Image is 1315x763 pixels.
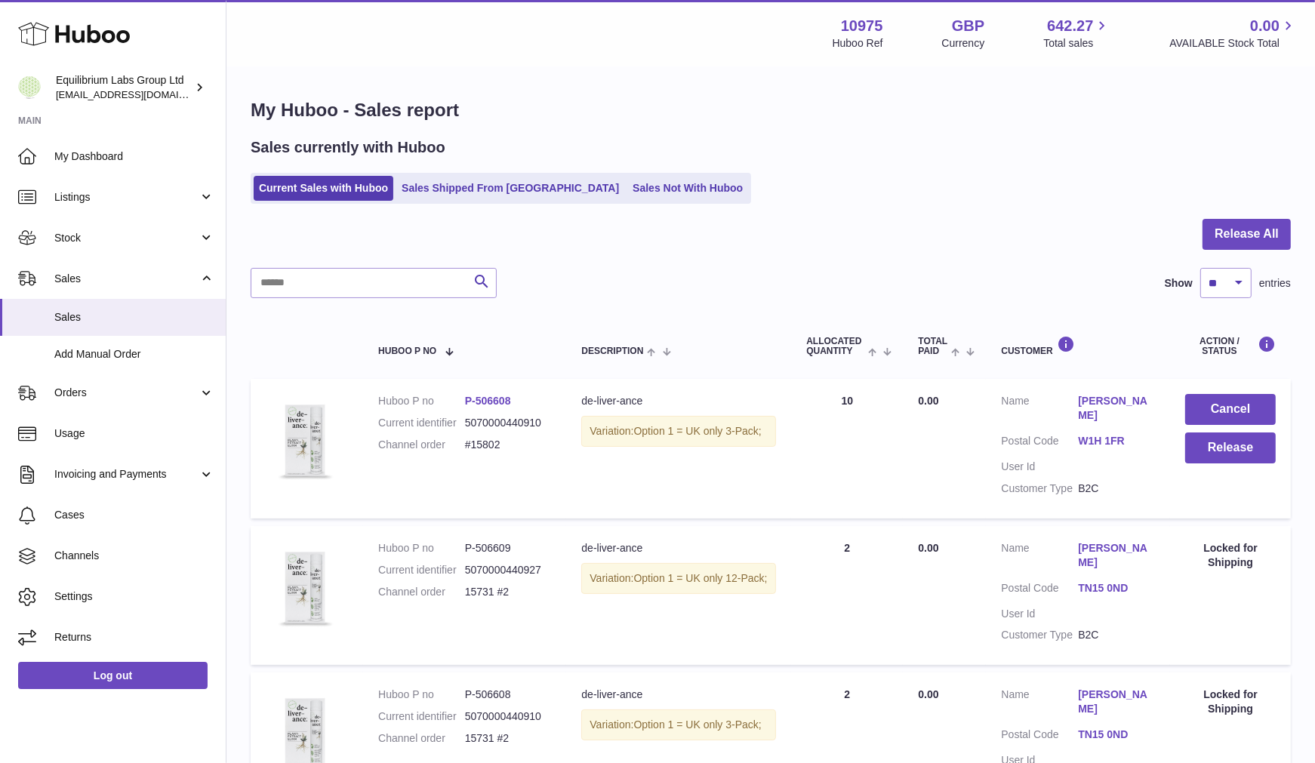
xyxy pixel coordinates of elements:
[581,394,776,408] div: de-liver-ance
[1078,481,1155,496] dd: B2C
[581,688,776,702] div: de-liver-ance
[581,346,643,356] span: Description
[266,541,341,635] img: 3PackDeliverance_Front.jpg
[581,416,776,447] div: Variation:
[378,688,465,702] dt: Huboo P no
[634,425,762,437] span: Option 1 = UK only 3-Pack;
[54,589,214,604] span: Settings
[581,709,776,740] div: Variation:
[465,688,552,702] dd: P-506608
[1078,688,1155,716] a: [PERSON_NAME]
[1185,432,1276,463] button: Release
[465,395,511,407] a: P-506608
[1001,607,1078,621] dt: User Id
[1169,36,1297,51] span: AVAILABLE Stock Total
[465,438,552,452] dd: #15802
[634,718,762,731] span: Option 1 = UK only 3-Pack;
[1078,628,1155,642] dd: B2C
[1185,688,1276,716] div: Locked for Shipping
[56,73,192,102] div: Equilibrium Labs Group Ltd
[952,16,984,36] strong: GBP
[806,337,864,356] span: ALLOCATED Quantity
[1043,36,1110,51] span: Total sales
[627,176,748,201] a: Sales Not With Huboo
[1185,541,1276,570] div: Locked for Shipping
[54,508,214,522] span: Cases
[1001,581,1078,599] dt: Postal Code
[54,630,214,645] span: Returns
[581,541,776,555] div: de-liver-ance
[396,176,624,201] a: Sales Shipped From [GEOGRAPHIC_DATA]
[378,541,465,555] dt: Huboo P no
[1001,628,1078,642] dt: Customer Type
[634,572,768,584] span: Option 1 = UK only 12-Pack;
[1203,219,1291,250] button: Release All
[1169,16,1297,51] a: 0.00 AVAILABLE Stock Total
[1001,481,1078,496] dt: Customer Type
[942,36,985,51] div: Currency
[18,662,208,689] a: Log out
[378,394,465,408] dt: Huboo P no
[54,386,199,400] span: Orders
[1001,460,1078,474] dt: User Id
[1250,16,1280,36] span: 0.00
[54,549,214,563] span: Channels
[251,98,1291,122] h1: My Huboo - Sales report
[841,16,883,36] strong: 10975
[54,347,214,362] span: Add Manual Order
[1001,394,1078,426] dt: Name
[833,36,883,51] div: Huboo Ref
[1001,541,1078,574] dt: Name
[465,416,552,430] dd: 5070000440910
[465,585,552,599] dd: 15731 #2
[54,426,214,441] span: Usage
[1001,336,1155,356] div: Customer
[378,709,465,724] dt: Current identifier
[378,416,465,430] dt: Current identifier
[1259,276,1291,291] span: entries
[378,731,465,746] dt: Channel order
[1001,434,1078,452] dt: Postal Code
[1047,16,1093,36] span: 642.27
[54,272,199,286] span: Sales
[18,76,41,99] img: huboo@equilibriumlabs.com
[266,394,341,488] img: 3PackDeliverance_Front.jpg
[378,563,465,577] dt: Current identifier
[465,709,552,724] dd: 5070000440910
[918,395,938,407] span: 0.00
[918,542,938,554] span: 0.00
[1001,728,1078,746] dt: Postal Code
[581,563,776,594] div: Variation:
[1001,688,1078,720] dt: Name
[918,337,947,356] span: Total paid
[54,190,199,205] span: Listings
[1078,394,1155,423] a: [PERSON_NAME]
[54,149,214,164] span: My Dashboard
[54,310,214,325] span: Sales
[378,585,465,599] dt: Channel order
[1078,541,1155,570] a: [PERSON_NAME]
[1078,581,1155,595] a: TN15 0ND
[378,346,436,356] span: Huboo P no
[1078,434,1155,448] a: W1H 1FR
[56,88,222,100] span: [EMAIL_ADDRESS][DOMAIN_NAME]
[1185,394,1276,425] button: Cancel
[465,731,552,746] dd: 15731 #2
[1185,336,1276,356] div: Action / Status
[378,438,465,452] dt: Channel order
[1165,276,1193,291] label: Show
[54,467,199,481] span: Invoicing and Payments
[918,688,938,700] span: 0.00
[251,137,445,158] h2: Sales currently with Huboo
[254,176,393,201] a: Current Sales with Huboo
[465,541,552,555] dd: P-506609
[791,526,903,665] td: 2
[791,379,903,518] td: 10
[1043,16,1110,51] a: 642.27 Total sales
[465,563,552,577] dd: 5070000440927
[54,231,199,245] span: Stock
[1078,728,1155,742] a: TN15 0ND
